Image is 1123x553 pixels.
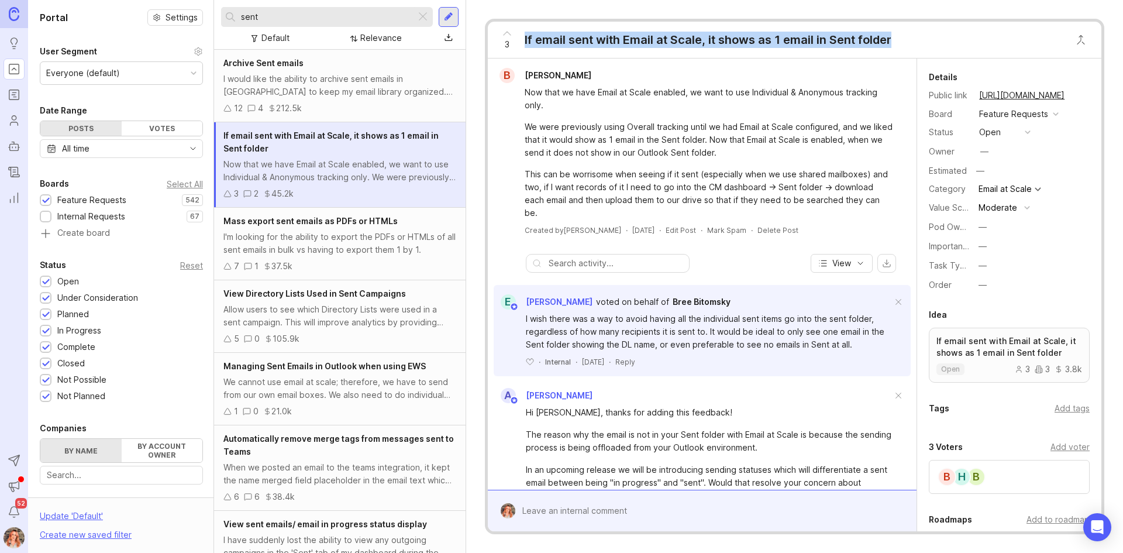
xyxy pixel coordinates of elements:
div: 3 [1035,365,1050,373]
div: We cannot use email at scale; therefore, we have to send from our own email boxes. We also need t... [223,376,456,401]
input: Search... [47,469,196,482]
div: Board [929,108,970,121]
div: — [979,221,987,233]
div: Add tags [1055,402,1090,415]
div: I wish there was a way to avoid having all the individual sent items go into the sent folder, reg... [526,312,892,351]
h1: Portal [40,11,68,25]
div: Complete [57,341,95,353]
button: Notifications [4,502,25,523]
div: Delete Post [757,225,798,235]
div: voted on behalf of [596,296,669,308]
label: By account owner [122,439,203,462]
div: 21.0k [271,405,292,418]
div: Companies [40,421,87,435]
span: 3 [505,38,509,51]
label: By name [40,439,122,462]
a: If email sent with Email at Scale, it shows as 1 email in Sent folderopen333.8k [929,328,1090,383]
div: B [500,68,515,83]
div: Status [929,126,970,139]
a: [DATE] [632,225,654,235]
a: Managing Sent Emails in Outlook when using EWSWe cannot use email at scale; therefore, we have to... [214,353,466,425]
div: 38.4k [273,490,295,503]
button: Announcements [4,476,25,497]
input: Search... [241,11,411,23]
div: If email sent with Email at Scale, it shows as 1 email in Sent folder [525,32,891,48]
div: Internal [545,357,571,367]
span: Managing Sent Emails in Outlook when using EWS [223,361,426,371]
div: 105.9k [273,332,299,345]
div: Feature Requests [979,108,1048,121]
input: Search activity... [549,257,683,270]
div: 1 [254,260,259,273]
span: View [832,257,851,269]
div: Status [40,258,66,272]
a: Users [4,110,25,131]
button: Close button [1069,28,1093,51]
div: All time [62,142,89,155]
div: Estimated [929,167,967,175]
div: — [979,259,987,272]
div: 6 [254,490,260,503]
img: Bronwen W [497,503,519,518]
div: Now that we have Email at Scale enabled, we want to use Individual & Anonymous tracking only. We ... [223,158,456,184]
button: Settings [147,9,203,26]
a: Mass export sent emails as PDFs or HTMLsI'm looking for the ability to export the PDFs or HTMLs o... [214,208,466,280]
div: Roadmaps [929,513,972,527]
div: User Segment [40,44,97,59]
div: Allow users to see which Directory Lists were used in a sent campaign. This will improve analytic... [223,303,456,329]
a: Archive Sent emailsI would like the ability to archive sent emails in [GEOGRAPHIC_DATA] to keep m... [214,50,466,122]
div: I'm looking for the ability to export the PDFs or HTMLs of all sent emails in bulk vs having to e... [223,231,456,256]
img: member badge [509,303,518,311]
div: The reason why the email is not in your Sent folder with Email at Scale is because the sending pr... [526,428,892,454]
span: 52 [15,498,27,509]
span: Settings [166,12,198,23]
a: E[PERSON_NAME] [494,294,592,310]
div: This can be worrisome when seeing if it sent (especially when we use shared mailboxes) and two, i... [525,168,893,219]
div: · [539,357,540,367]
div: Now that we have Email at Scale enabled, we want to use Individual & Anonymous tracking only. [525,86,893,112]
div: Public link [929,89,970,102]
div: E [501,294,516,310]
div: · [609,357,611,367]
div: B [967,468,986,486]
div: Posts [40,121,122,136]
button: Mark Spam [707,225,746,235]
label: Order [929,280,952,290]
a: If email sent with Email at Scale, it shows as 1 email in Sent folderNow that we have Email at Sc... [214,122,466,208]
div: Relevance [360,32,402,44]
div: Tags [929,401,949,415]
div: 6 [234,490,239,503]
p: open [941,365,960,374]
div: Open [57,275,79,288]
a: [URL][DOMAIN_NAME] [976,88,1068,103]
a: Ideas [4,33,25,54]
img: member badge [509,396,518,405]
div: Create new saved filter [40,528,132,541]
div: · [701,225,702,235]
div: A [501,388,516,403]
div: 45.2k [271,187,294,200]
div: Select All [167,181,203,187]
svg: toggle icon [184,144,202,153]
div: Open Intercom Messenger [1083,513,1111,541]
div: — [973,163,988,178]
div: Everyone (default) [46,67,120,80]
div: Internal Requests [57,210,125,223]
button: export comments [877,254,896,273]
p: 67 [190,212,199,221]
div: Reply [615,357,635,367]
span: Mass export sent emails as PDFs or HTMLs [223,216,398,226]
a: Roadmaps [4,84,25,105]
span: [PERSON_NAME] [526,390,592,400]
a: Create board [40,229,203,239]
div: — [979,279,987,291]
div: Closed [57,357,85,370]
div: 3.8k [1055,365,1082,373]
div: Under Consideration [57,291,138,304]
a: Portal [4,59,25,80]
a: Reporting [4,187,25,208]
div: · [751,225,753,235]
span: Automatically remove merge tags from messages sent to Teams [223,434,454,456]
div: open [979,126,1001,139]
